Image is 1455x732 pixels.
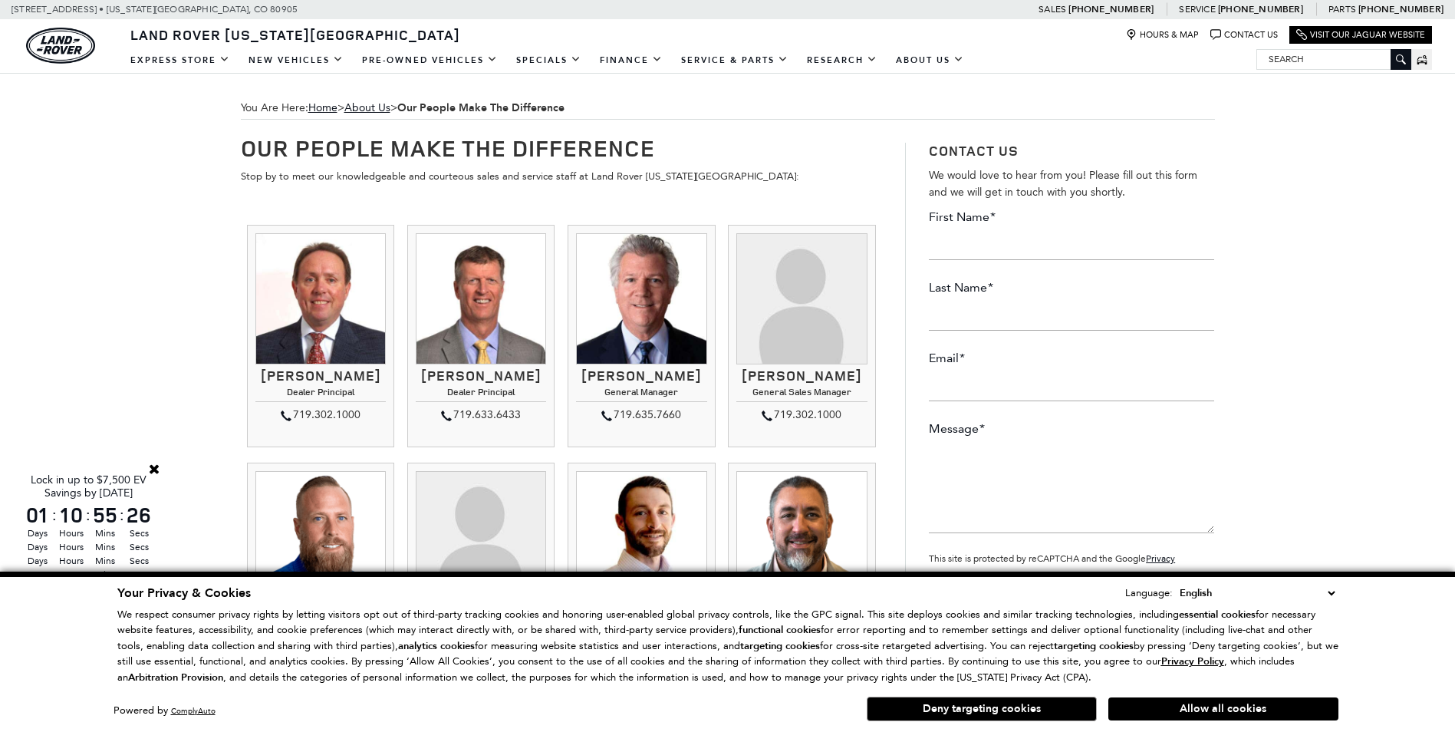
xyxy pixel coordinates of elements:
span: Sales [1039,4,1066,15]
img: Thom Buckley [255,233,386,364]
label: Last Name [929,279,993,296]
span: : [52,503,57,526]
small: This site is protected by reCAPTCHA and the Google and apply. [929,553,1175,581]
img: Jesse Lyon [255,471,386,602]
select: Language Select [1176,585,1338,602]
a: Land Rover [US_STATE][GEOGRAPHIC_DATA] [121,25,469,44]
span: 01 [23,504,52,526]
h3: [PERSON_NAME] [736,368,867,384]
strong: Our People Make The Difference [397,101,565,115]
span: Mins [91,568,120,582]
strong: Arbitration Provision [128,671,223,684]
strong: essential cookies [1179,608,1256,622]
span: : [120,503,124,526]
a: About Us [887,47,973,74]
span: > [344,101,565,114]
img: Kevin Heim [576,471,706,602]
a: Research [798,47,887,74]
span: Days [23,554,52,568]
img: Kimberley Zacharias [736,233,867,364]
span: Days [23,526,52,540]
span: Days [23,540,52,554]
img: Mike Jorgensen [416,233,546,364]
span: Mins [91,540,120,554]
span: : [86,503,91,526]
div: 719.633.6433 [416,406,546,424]
a: land-rover [26,28,95,64]
span: 10 [57,504,86,526]
span: > [308,101,565,114]
u: Privacy Policy [1161,655,1224,668]
h3: Contact Us [929,143,1214,160]
div: Breadcrumbs [241,97,1215,120]
span: Secs [124,526,153,540]
a: Finance [591,47,672,74]
label: Message [929,420,985,437]
a: [PHONE_NUMBER] [1218,3,1303,15]
a: Hours & Map [1126,29,1199,41]
a: About Us [344,101,390,114]
a: Privacy Policy [1161,655,1224,667]
a: EXPRESS STORE [121,47,239,74]
a: Contact Us [1210,29,1278,41]
span: Your Privacy & Cookies [117,585,251,602]
nav: Main Navigation [121,47,973,74]
h4: Dealer Principal [416,387,546,401]
span: Days [23,568,52,582]
span: 55 [91,504,120,526]
label: Email [929,350,965,367]
h4: Dealer Principal [255,387,386,401]
a: Pre-Owned Vehicles [353,47,507,74]
span: Parts [1328,4,1356,15]
span: Hours [57,526,86,540]
a: ComplyAuto [171,706,216,716]
span: We would love to hear from you! Please fill out this form and we will get in touch with you shortly. [929,169,1197,199]
a: New Vehicles [239,47,353,74]
img: Ray Reilly [576,233,706,364]
span: Secs [124,554,153,568]
span: Mins [91,526,120,540]
span: Secs [124,540,153,554]
span: Lock in up to $7,500 EV Savings by [DATE] [31,473,146,500]
span: Secs [124,568,153,582]
button: Allow all cookies [1108,697,1338,720]
span: 26 [124,504,153,526]
span: Service [1179,4,1215,15]
a: [PHONE_NUMBER] [1068,3,1154,15]
p: We respect consumer privacy rights by letting visitors opt out of third-party tracking cookies an... [117,607,1338,686]
h3: [PERSON_NAME] [576,368,706,384]
strong: targeting cookies [1054,639,1134,653]
img: Trebor Alvord [736,471,867,602]
h1: Our People Make The Difference [241,135,883,160]
span: You Are Here: [241,97,1215,120]
div: 719.302.1000 [255,406,386,424]
h3: [PERSON_NAME] [416,368,546,384]
strong: functional cookies [739,623,821,637]
a: Home [308,101,337,114]
strong: analytics cookies [398,639,475,653]
p: Stop by to meet our knowledgeable and courteous sales and service staff at Land Rover [US_STATE][... [241,168,883,185]
button: Deny targeting cookies [867,697,1097,721]
span: Hours [57,568,86,582]
a: [PHONE_NUMBER] [1358,3,1443,15]
img: Land Rover [26,28,95,64]
span: Hours [57,540,86,554]
a: [STREET_ADDRESS] • [US_STATE][GEOGRAPHIC_DATA], CO 80905 [12,4,298,15]
div: 719.635.7660 [576,406,706,424]
h4: General Manager [576,387,706,401]
div: Language: [1125,588,1173,598]
label: First Name [929,209,996,226]
span: Land Rover [US_STATE][GEOGRAPHIC_DATA] [130,25,460,44]
strong: targeting cookies [740,639,820,653]
a: Terms of Service [969,570,1037,581]
a: Visit Our Jaguar Website [1296,29,1425,41]
a: Specials [507,47,591,74]
a: Close [147,462,161,476]
input: Search [1257,50,1411,68]
span: Mins [91,554,120,568]
a: Service & Parts [672,47,798,74]
div: Powered by [114,706,216,716]
div: 719.302.1000 [736,406,867,424]
img: Stephanie Davis [416,471,546,602]
h3: [PERSON_NAME] [255,368,386,384]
